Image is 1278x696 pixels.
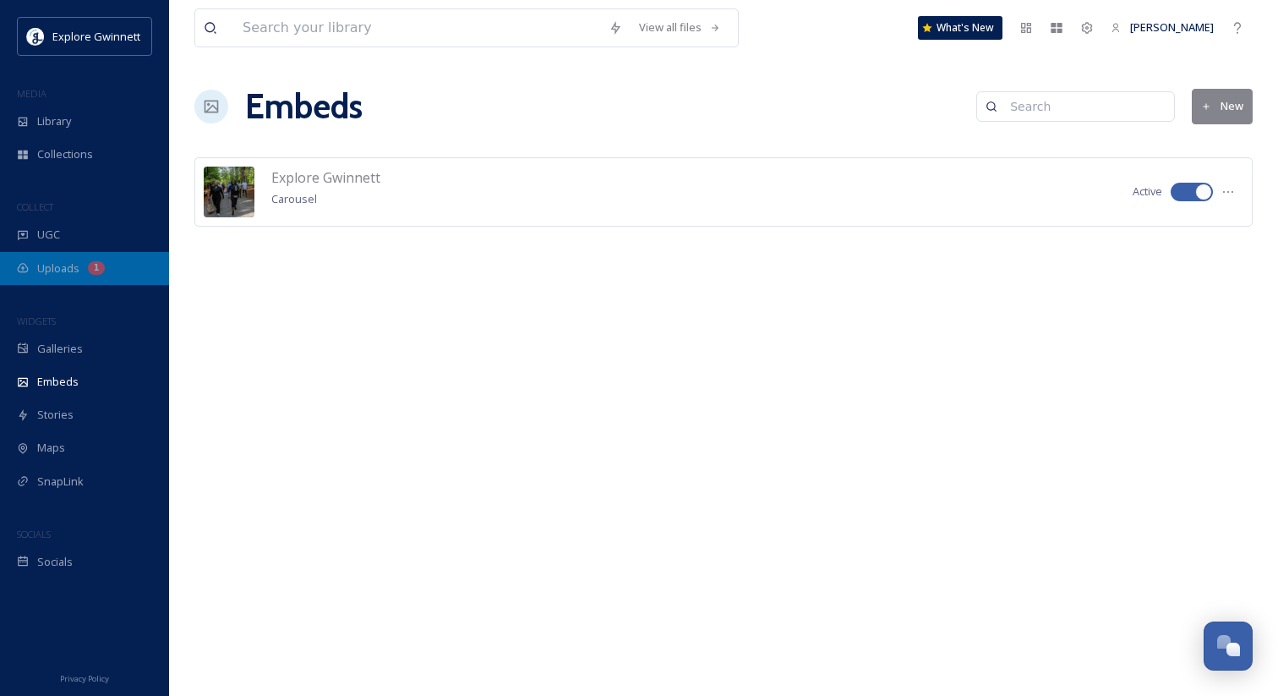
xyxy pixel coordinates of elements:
input: Search your library [234,9,600,47]
a: [PERSON_NAME] [1102,11,1222,44]
span: [PERSON_NAME] [1130,19,1214,35]
span: Active [1133,184,1162,200]
a: Embeds [245,81,363,132]
span: Stories [37,407,74,423]
span: Uploads [37,260,79,277]
img: 02ce4b0a-504a-487d-98e3-d252e7eb88ca.jpg [204,167,254,217]
input: Search [1002,90,1166,123]
span: MEDIA [17,87,46,100]
span: UGC [37,227,60,243]
span: Library [37,113,71,129]
a: Privacy Policy [60,667,109,688]
a: What's New [918,16,1002,40]
span: COLLECT [17,200,53,213]
span: Embeds [37,374,79,390]
div: 1 [88,261,105,275]
span: Explore Gwinnett [271,168,380,187]
button: New [1192,89,1253,123]
span: Explore Gwinnett [52,29,140,44]
span: WIDGETS [17,315,56,327]
img: download.jpeg [27,28,44,45]
span: Maps [37,440,65,456]
span: Privacy Policy [60,673,109,684]
span: Galleries [37,341,83,357]
button: Open Chat [1204,622,1253,671]
span: Carousel [271,191,317,206]
span: Socials [37,554,73,570]
a: View all files [631,11,729,44]
span: SOCIALS [17,528,51,540]
span: SnapLink [37,474,84,490]
span: Collections [37,146,93,162]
